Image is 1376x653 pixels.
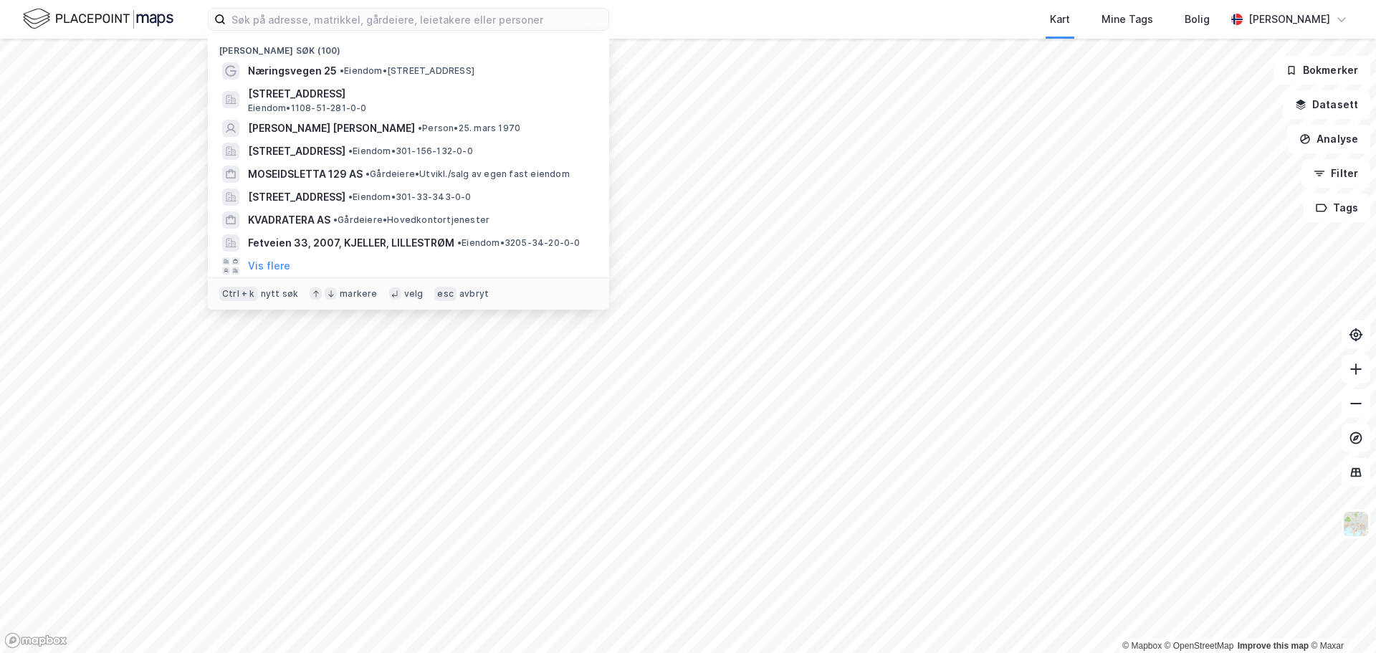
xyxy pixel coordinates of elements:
span: Person • 25. mars 1970 [418,123,520,134]
button: Filter [1301,159,1370,188]
div: [PERSON_NAME] [1248,11,1330,28]
div: esc [434,287,457,301]
span: • [348,146,353,156]
span: • [348,191,353,202]
div: nytt søk [261,288,299,300]
a: OpenStreetMap [1165,641,1234,651]
div: velg [404,288,424,300]
span: Eiendom • 301-156-132-0-0 [348,146,473,157]
span: Eiendom • [STREET_ADDRESS] [340,65,474,77]
span: [STREET_ADDRESS] [248,189,345,206]
span: Eiendom • 3205-34-20-0-0 [457,237,580,249]
span: [STREET_ADDRESS] [248,143,345,160]
div: markere [340,288,377,300]
span: Fetveien 33, 2007, KJELLER, LILLESTRØM [248,234,454,252]
span: • [340,65,344,76]
span: Eiendom • 301-33-343-0-0 [348,191,472,203]
span: [PERSON_NAME] [PERSON_NAME] [248,120,415,137]
input: Søk på adresse, matrikkel, gårdeiere, leietakere eller personer [226,9,608,30]
button: Bokmerker [1274,56,1370,85]
span: Gårdeiere • Utvikl./salg av egen fast eiendom [365,168,570,180]
a: Mapbox homepage [4,632,67,649]
span: • [333,214,338,225]
button: Datasett [1283,90,1370,119]
span: Næringsvegen 25 [248,62,337,80]
span: • [418,123,422,133]
img: logo.f888ab2527a4732fd821a326f86c7f29.svg [23,6,173,32]
div: Mine Tags [1102,11,1153,28]
span: MOSEIDSLETTA 129 AS [248,166,363,183]
button: Analyse [1287,125,1370,153]
span: • [365,168,370,179]
div: Bolig [1185,11,1210,28]
a: Improve this map [1238,641,1309,651]
a: Mapbox [1122,641,1162,651]
span: Gårdeiere • Hovedkontortjenester [333,214,489,226]
span: KVADRATERA AS [248,211,330,229]
span: Eiendom • 1108-51-281-0-0 [248,103,367,114]
button: Vis flere [248,257,290,275]
div: [PERSON_NAME] søk (100) [208,34,609,59]
div: Kart [1050,11,1070,28]
div: Ctrl + k [219,287,258,301]
div: avbryt [459,288,489,300]
button: Tags [1304,194,1370,222]
span: [STREET_ADDRESS] [248,85,592,103]
img: Z [1342,510,1370,538]
span: • [457,237,462,248]
iframe: Chat Widget [1304,584,1376,653]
